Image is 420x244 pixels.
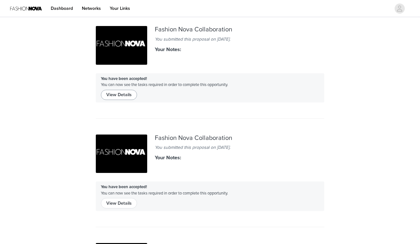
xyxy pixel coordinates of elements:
[397,3,403,14] div: avatar
[155,155,181,161] strong: Your Notes:
[96,26,147,65] img: d00bcb09-6d98-42ad-8dde-ce25cbd900d3.png
[101,198,137,208] button: View Details
[96,181,324,211] div: You can now see the tasks required in order to complete this opportunity.
[96,73,324,102] div: You can now see the tasks required in order to complete this opportunity.
[106,1,134,16] a: Your Links
[96,135,147,173] img: d00bcb09-6d98-42ad-8dde-ce25cbd900d3.png
[155,135,265,142] div: Fashion Nova Collaboration
[78,1,105,16] a: Networks
[101,184,147,189] strong: You have been accepted!
[155,144,265,151] div: You submitted this proposal on [DATE].
[101,198,137,203] a: View Details
[10,1,42,16] img: Fashion Nova Logo
[155,26,265,33] div: Fashion Nova Collaboration
[155,46,181,53] strong: Your Notes:
[101,90,137,100] button: View Details
[155,36,265,43] div: You submitted this proposal on [DATE].
[101,76,147,81] strong: You have been accepted!
[101,90,137,95] a: View Details
[47,1,77,16] a: Dashboard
